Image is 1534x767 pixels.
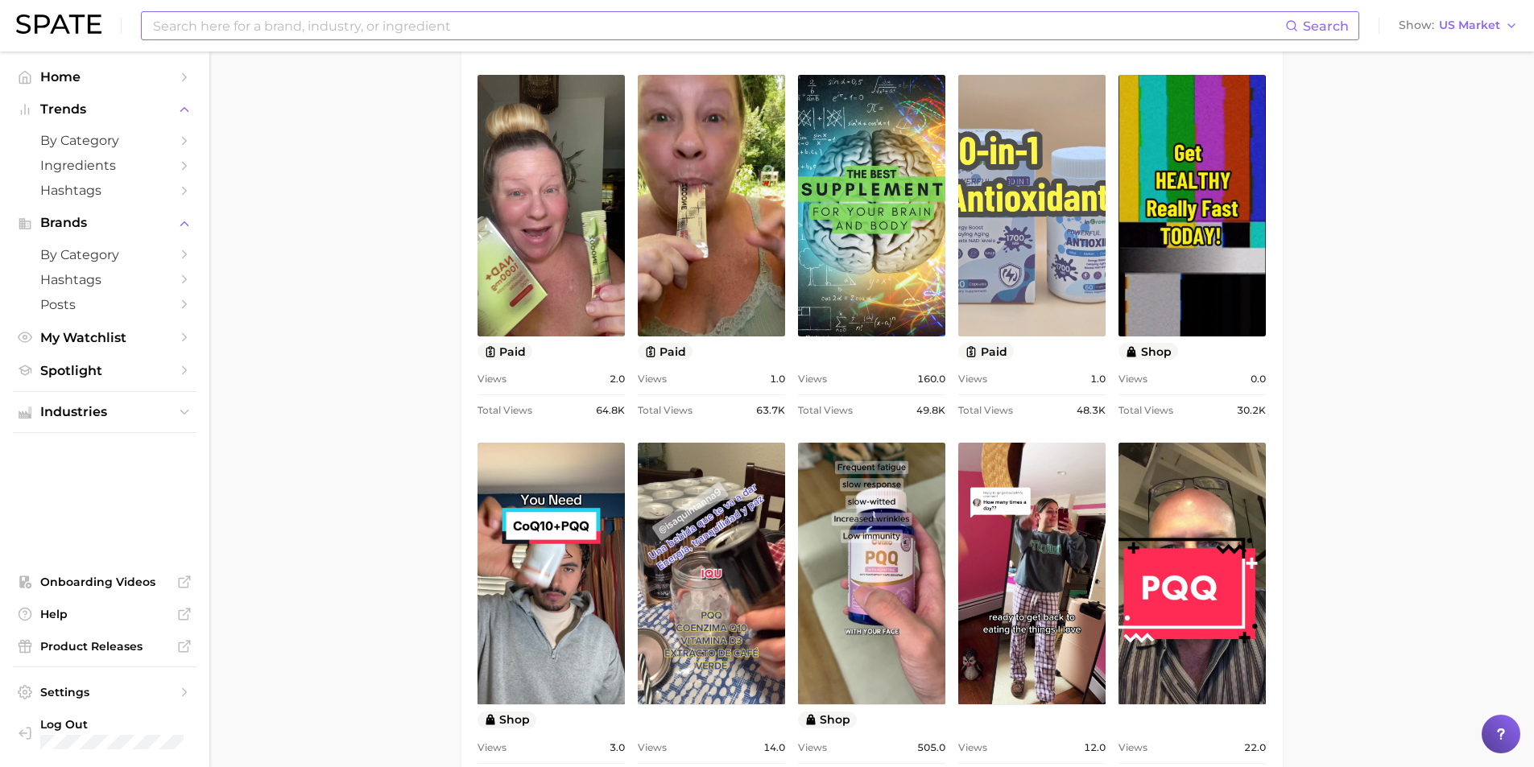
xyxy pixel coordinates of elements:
[13,97,196,122] button: Trends
[958,401,1013,420] span: Total Views
[610,369,625,389] span: 2.0
[770,369,785,389] span: 1.0
[13,602,196,626] a: Help
[40,363,169,378] span: Spotlight
[958,343,1014,360] button: paid
[40,69,169,85] span: Home
[958,738,987,757] span: Views
[638,738,667,757] span: Views
[638,401,693,420] span: Total Views
[40,183,169,198] span: Hashtags
[1077,401,1106,420] span: 48.3k
[13,178,196,203] a: Hashtags
[13,64,196,89] a: Home
[151,12,1285,39] input: Search here for a brand, industry, or ingredient
[917,738,945,757] span: 505.0
[40,717,184,732] span: Log Out
[638,369,667,389] span: Views
[478,343,533,360] button: paid
[13,128,196,153] a: by Category
[40,297,169,312] span: Posts
[1395,15,1522,36] button: ShowUS Market
[1251,369,1266,389] span: 0.0
[596,401,625,420] span: 64.8k
[13,211,196,235] button: Brands
[13,153,196,178] a: Ingredients
[1237,401,1266,420] span: 30.2k
[763,738,785,757] span: 14.0
[478,401,532,420] span: Total Views
[478,711,537,728] button: shop
[13,242,196,267] a: by Category
[798,401,853,420] span: Total Views
[1399,21,1434,30] span: Show
[13,400,196,424] button: Industries
[1090,369,1106,389] span: 1.0
[13,712,196,754] a: Log out. Currently logged in with e-mail unhokang@lghnh.com.
[478,369,507,389] span: Views
[40,405,169,419] span: Industries
[13,570,196,594] a: Onboarding Videos
[1118,343,1178,360] button: shop
[1439,21,1500,30] span: US Market
[16,14,101,34] img: SPATE
[798,738,827,757] span: Views
[40,607,169,621] span: Help
[40,330,169,345] span: My Watchlist
[13,292,196,317] a: Posts
[40,133,169,148] span: by Category
[917,369,945,389] span: 160.0
[40,685,169,699] span: Settings
[13,680,196,704] a: Settings
[1118,369,1147,389] span: Views
[13,267,196,292] a: Hashtags
[1244,738,1266,757] span: 22.0
[1118,738,1147,757] span: Views
[638,343,693,360] button: paid
[478,738,507,757] span: Views
[40,216,169,230] span: Brands
[1084,738,1106,757] span: 12.0
[40,158,169,173] span: Ingredients
[610,738,625,757] span: 3.0
[756,401,785,420] span: 63.7k
[13,325,196,350] a: My Watchlist
[40,272,169,287] span: Hashtags
[798,711,858,728] button: shop
[1118,401,1173,420] span: Total Views
[40,102,169,117] span: Trends
[40,575,169,589] span: Onboarding Videos
[798,369,827,389] span: Views
[916,401,945,420] span: 49.8k
[40,247,169,262] span: by Category
[1303,19,1349,34] span: Search
[40,639,169,654] span: Product Releases
[13,634,196,658] a: Product Releases
[13,358,196,383] a: Spotlight
[958,369,987,389] span: Views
